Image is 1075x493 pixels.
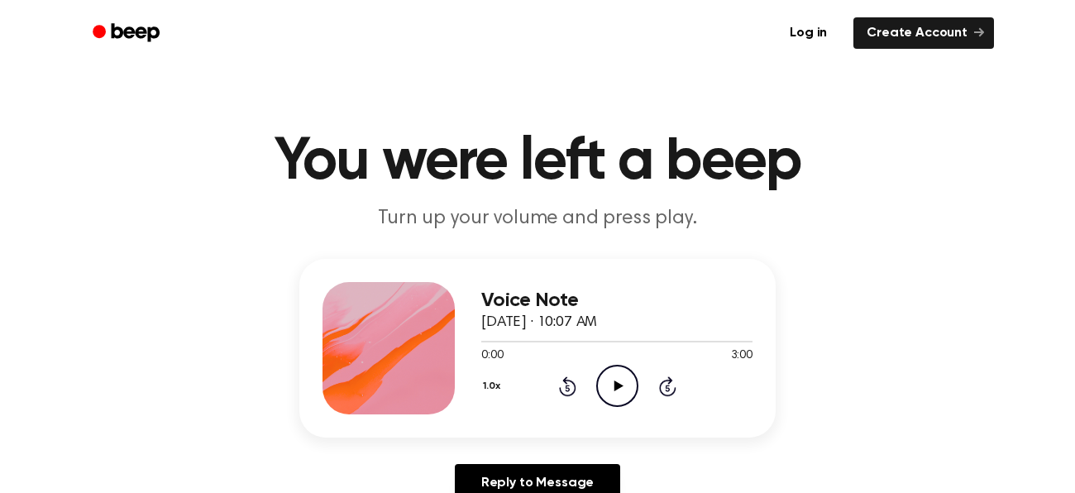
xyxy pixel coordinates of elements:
h3: Voice Note [481,290,752,312]
p: Turn up your volume and press play. [220,205,855,232]
a: Create Account [853,17,994,49]
span: 0:00 [481,347,503,365]
span: 3:00 [731,347,752,365]
h1: You were left a beep [114,132,961,192]
button: 1.0x [481,372,506,400]
a: Beep [81,17,174,50]
a: Log in [773,14,843,52]
span: [DATE] · 10:07 AM [481,315,597,330]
